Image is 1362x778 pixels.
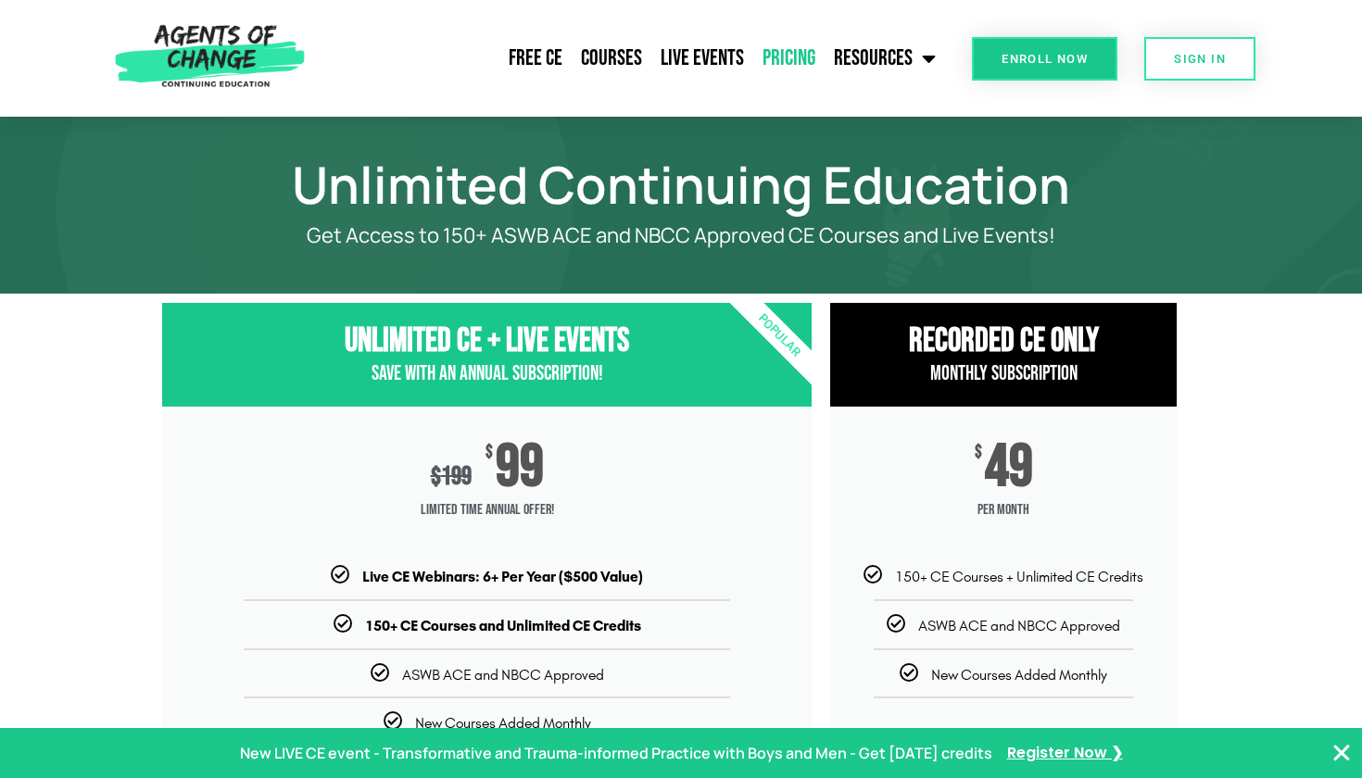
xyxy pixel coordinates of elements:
h3: Unlimited CE + Live Events [162,321,812,361]
span: SIGN IN [1174,53,1226,65]
span: New Courses Added Monthly [415,714,591,732]
div: 199 [431,461,472,492]
p: New LIVE CE event - Transformative and Trauma-informed Practice with Boys and Men - Get [DATE] cr... [240,740,992,767]
h1: Unlimited Continuing Education [153,163,1209,206]
b: Live CE Webinars: 6+ Per Year ($500 Value) [362,568,643,585]
span: 99 [496,444,544,492]
a: Register Now ❯ [1007,740,1123,767]
a: Resources [825,35,945,82]
b: 150+ CE Courses and Unlimited CE Credits [365,617,641,634]
span: $ [431,461,441,492]
span: Limited Time Annual Offer! [162,492,812,529]
span: ASWB ACE and NBCC Approved [918,617,1120,634]
a: SIGN IN [1144,37,1255,81]
span: 150+ CE Courses + Unlimited CE Credits [895,568,1143,585]
p: Get Access to 150+ ASWB ACE and NBCC Approved CE Courses and Live Events! [227,224,1135,247]
a: Free CE [499,35,572,82]
a: Courses [572,35,651,82]
span: ASWB ACE and NBCC Approved [402,666,604,684]
a: Pricing [753,35,825,82]
a: Enroll Now [972,37,1117,81]
span: per month [830,492,1177,529]
span: $ [975,444,982,462]
span: Save with an Annual Subscription! [372,361,603,386]
h3: RECORDED CE ONly [830,321,1177,361]
span: New Courses Added Monthly [931,666,1107,684]
nav: Menu [313,35,945,82]
span: Monthly Subscription [930,361,1078,386]
div: Popular [673,229,887,443]
span: $ [486,444,493,462]
span: 49 [985,444,1033,492]
span: Enroll Now [1002,53,1088,65]
button: Close Banner [1330,742,1353,764]
a: Live Events [651,35,753,82]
